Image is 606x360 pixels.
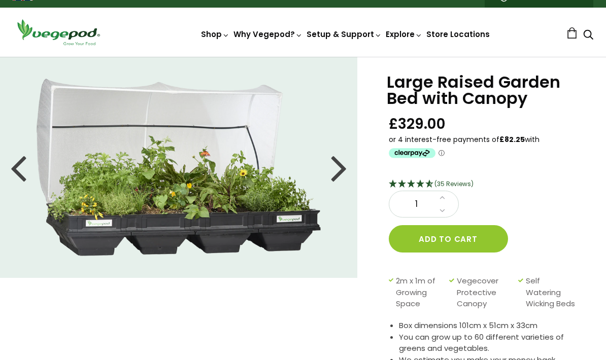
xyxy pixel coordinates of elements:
span: Self Watering Wicking Beds [526,275,576,310]
span: (35 Reviews) [434,179,474,188]
a: Store Locations [426,29,490,40]
img: Large Raised Garden Bed with Canopy [37,79,321,256]
span: £329.00 [389,115,446,133]
h1: Large Raised Garden Bed with Canopy [387,74,581,106]
a: Shop [201,29,229,40]
li: Box dimensions 101cm x 51cm x 33cm [399,320,581,332]
img: Vegepod [13,18,104,47]
span: 1 [399,198,434,211]
a: Decrease quantity by 1 [436,204,448,218]
span: 2m x 1m of Growing Space [396,275,444,310]
a: Explore [386,29,422,40]
button: Add to cart [389,225,508,253]
a: Increase quantity by 1 [436,191,448,204]
div: 4.69 Stars - 35 Reviews [389,178,581,191]
a: Why Vegepod? [233,29,302,40]
a: Search [583,30,593,41]
span: Vegecover Protective Canopy [457,275,513,310]
a: Setup & Support [307,29,382,40]
li: You can grow up to 60 different varieties of greens and vegetables. [399,332,581,354]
